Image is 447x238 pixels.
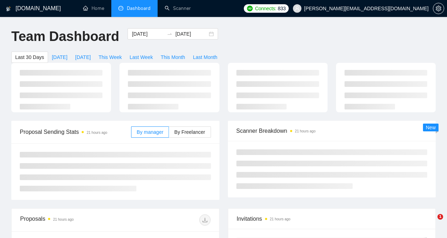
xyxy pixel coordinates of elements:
[83,5,104,11] a: homeHome
[11,52,48,63] button: Last 30 Days
[132,30,164,38] input: Start date
[247,6,253,11] img: upwork-logo.png
[137,129,163,135] span: By manager
[174,129,205,135] span: By Freelancer
[193,53,217,61] span: Last Month
[126,52,157,63] button: Last Week
[20,214,115,226] div: Proposals
[48,52,71,63] button: [DATE]
[237,214,427,223] span: Invitations
[433,3,444,14] button: setting
[167,31,172,37] span: to
[127,5,151,11] span: Dashboard
[270,217,290,221] time: 21 hours ago
[161,53,185,61] span: This Month
[15,53,44,61] span: Last 30 Days
[423,214,440,231] iframe: Intercom live chat
[87,131,107,135] time: 21 hours ago
[295,129,316,133] time: 21 hours ago
[433,6,444,11] a: setting
[189,52,221,63] button: Last Month
[175,30,207,38] input: End date
[118,6,123,11] span: dashboard
[75,53,91,61] span: [DATE]
[71,52,95,63] button: [DATE]
[53,218,73,221] time: 21 hours ago
[165,5,191,11] a: searchScanner
[255,5,276,12] span: Connects:
[52,53,67,61] span: [DATE]
[426,125,436,130] span: New
[295,6,300,11] span: user
[95,52,126,63] button: This Week
[20,127,131,136] span: Proposal Sending Stats
[278,5,286,12] span: 833
[99,53,122,61] span: This Week
[11,28,119,45] h1: Team Dashboard
[167,31,172,37] span: swap-right
[130,53,153,61] span: Last Week
[437,214,443,220] span: 1
[6,3,11,14] img: logo
[157,52,189,63] button: This Month
[236,126,428,135] span: Scanner Breakdown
